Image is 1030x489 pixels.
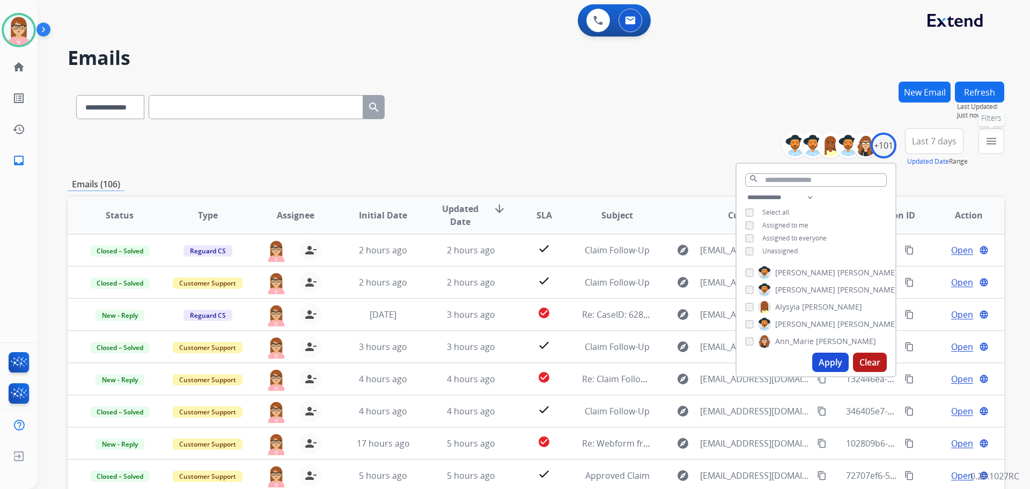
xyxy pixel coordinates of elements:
[907,157,949,166] button: Updated Date
[304,244,317,257] mat-icon: person_remove
[775,284,835,295] span: [PERSON_NAME]
[951,405,973,418] span: Open
[68,178,124,191] p: Emails (106)
[846,437,1008,449] span: 102809b6-3962-463d-95d1-58fa0e8894fc
[538,435,550,448] mat-icon: check_circle
[359,244,407,256] span: 2 hours ago
[846,470,1011,481] span: 72707ef6-5b8b-4885-8775-282eb9b34237
[95,374,144,385] span: New - Reply
[90,278,150,289] span: Closed – Solved
[173,278,242,289] span: Customer Support
[585,276,650,288] span: Claim Follow-Up
[676,469,689,482] mat-icon: explore
[905,128,963,154] button: Last 7 days
[198,209,218,222] span: Type
[904,245,914,255] mat-icon: content_copy
[12,123,25,136] mat-icon: history
[700,469,811,482] span: [EMAIL_ADDRESS][DOMAIN_NAME]
[585,244,650,256] span: Claim Follow-Up
[871,133,896,158] div: +101
[447,405,495,417] span: 4 hours ago
[582,309,804,320] span: Re: CaseID: 62830 - SO19445// Cleaning kit did not work
[899,82,951,103] button: New Email
[700,340,811,353] span: [EMAIL_ADDRESS][DOMAIN_NAME]
[538,403,550,416] mat-icon: check
[837,284,897,295] span: [PERSON_NAME]
[951,437,973,450] span: Open
[802,302,862,312] span: [PERSON_NAME]
[90,342,150,353] span: Closed – Solved
[173,439,242,450] span: Customer Support
[749,174,759,184] mat-icon: search
[979,310,989,319] mat-icon: language
[436,202,485,228] span: Updated Date
[367,101,380,114] mat-icon: search
[266,368,287,391] img: agent-avatar
[676,405,689,418] mat-icon: explore
[95,439,144,450] span: New - Reply
[979,374,989,384] mat-icon: language
[493,202,506,215] mat-icon: arrow_downward
[601,209,633,222] span: Subject
[951,308,973,321] span: Open
[951,276,973,289] span: Open
[359,373,407,385] span: 4 hours ago
[370,309,396,320] span: [DATE]
[12,92,25,105] mat-icon: list_alt
[585,341,650,353] span: Claim Follow-Up
[904,471,914,480] mat-icon: content_copy
[728,209,770,222] span: Customer
[904,278,914,287] mat-icon: content_copy
[762,246,798,256] span: Unassigned
[979,342,989,352] mat-icon: language
[817,439,827,448] mat-icon: content_copy
[173,406,242,418] span: Customer Support
[266,272,287,294] img: agent-avatar
[538,242,550,255] mat-icon: check
[816,336,876,347] span: [PERSON_NAME]
[304,373,317,385] mat-icon: person_remove
[585,470,650,481] span: Approved Claim
[95,310,144,321] span: New - Reply
[304,437,317,450] mat-icon: person_remove
[277,209,314,222] span: Assignee
[979,278,989,287] mat-icon: language
[676,276,689,289] mat-icon: explore
[447,276,495,288] span: 2 hours ago
[4,15,34,45] img: avatar
[359,276,407,288] span: 2 hours ago
[12,154,25,167] mat-icon: inbox
[916,196,1004,234] th: Action
[853,353,887,372] button: Clear
[775,319,835,330] span: [PERSON_NAME]
[957,103,1004,111] span: Last Updated:
[447,309,495,320] span: 3 hours ago
[700,373,811,385] span: [EMAIL_ADDRESS][DOMAIN_NAME]
[985,135,998,148] mat-icon: menu
[183,245,232,257] span: Reguard CS
[266,239,287,262] img: agent-avatar
[700,405,811,418] span: [EMAIL_ADDRESS][DOMAIN_NAME]
[912,139,957,143] span: Last 7 days
[812,353,849,372] button: Apply
[447,470,495,481] span: 5 hours ago
[359,405,407,417] span: 4 hours ago
[955,82,1004,103] button: Refresh
[837,267,897,278] span: [PERSON_NAME]
[817,374,827,384] mat-icon: content_copy
[775,336,814,347] span: Ann_Marie
[266,304,287,326] img: agent-avatar
[538,371,550,384] mat-icon: check_circle
[90,245,150,257] span: Closed – Solved
[538,306,550,319] mat-icon: check_circle
[536,209,552,222] span: SLA
[676,244,689,257] mat-icon: explore
[266,433,287,455] img: agent-avatar
[447,437,495,449] span: 5 hours ago
[538,339,550,352] mat-icon: check
[582,437,840,449] span: Re: Webform from [EMAIL_ADDRESS][DOMAIN_NAME] on [DATE]
[266,400,287,423] img: agent-avatar
[700,276,811,289] span: [EMAIL_ADDRESS][DOMAIN_NAME]
[970,470,1019,483] p: 0.20.1027RC
[775,302,800,312] span: Alysyia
